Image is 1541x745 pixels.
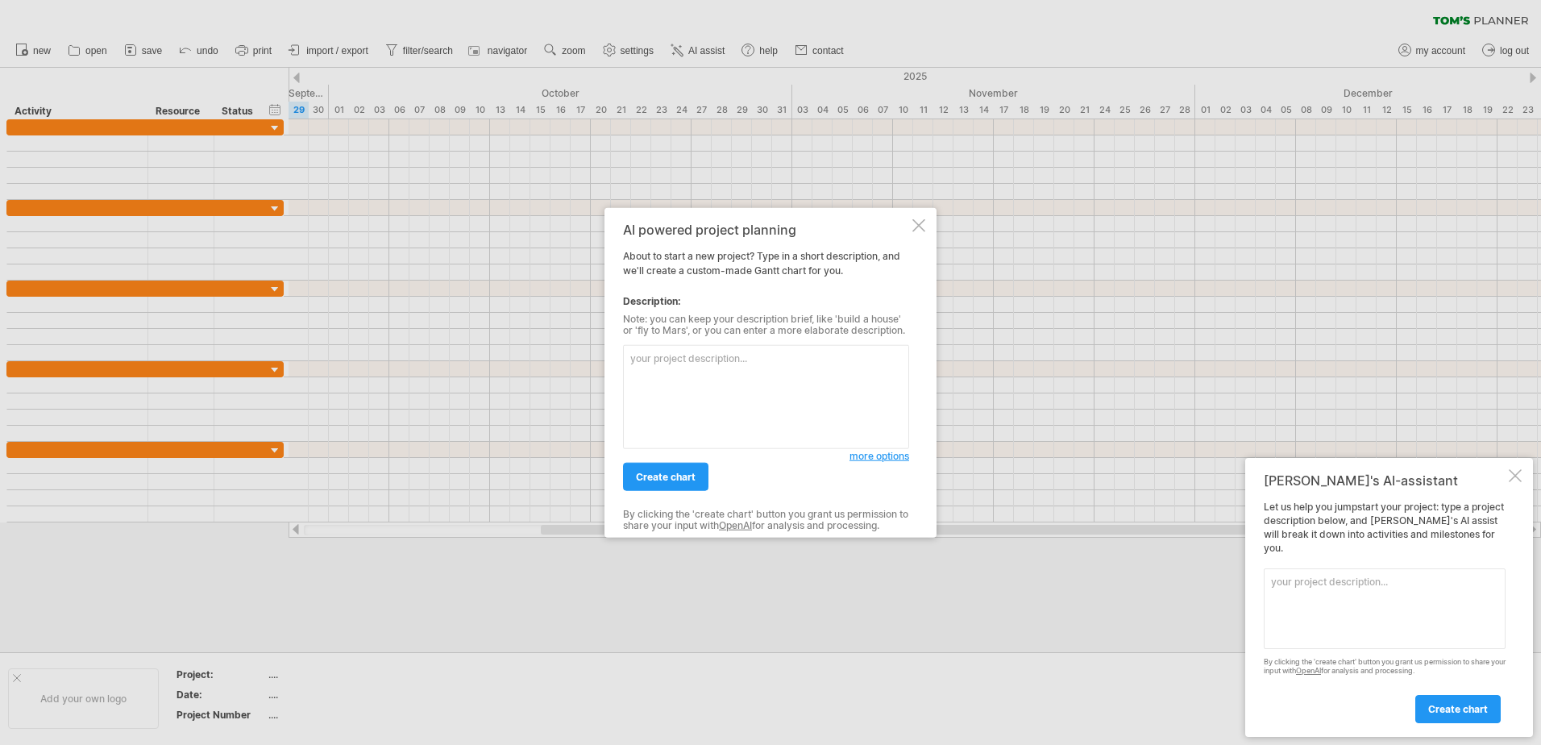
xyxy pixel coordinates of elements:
div: About to start a new project? Type in a short description, and we'll create a custom-made Gantt c... [623,223,909,523]
span: create chart [636,471,696,483]
a: OpenAI [1296,666,1321,675]
div: [PERSON_NAME]'s AI-assistant [1264,472,1506,489]
a: create chart [1415,695,1501,723]
a: more options [849,449,909,464]
span: create chart [1428,703,1488,715]
div: Let us help you jumpstart your project: type a project description below, and [PERSON_NAME]'s AI ... [1264,501,1506,722]
div: By clicking the 'create chart' button you grant us permission to share your input with for analys... [1264,658,1506,676]
span: more options [849,450,909,462]
div: AI powered project planning [623,223,909,237]
div: Note: you can keep your description brief, like 'build a house' or 'fly to Mars', or you can ente... [623,314,909,337]
a: OpenAI [719,519,752,531]
a: create chart [623,463,708,491]
div: By clicking the 'create chart' button you grant us permission to share your input with for analys... [623,509,909,532]
div: Description: [623,294,909,309]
